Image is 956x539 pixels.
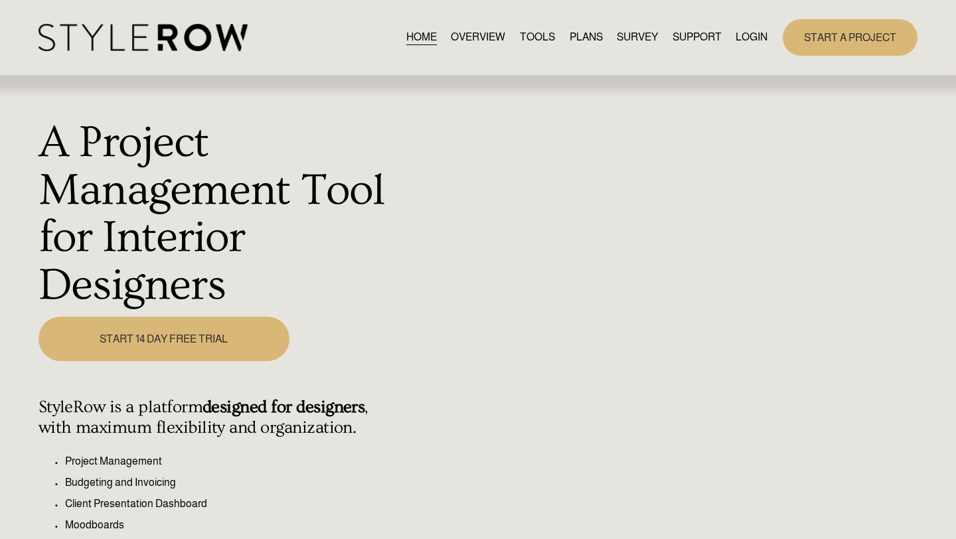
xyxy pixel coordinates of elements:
p: Moodboards [65,517,401,533]
p: Project Management [65,453,401,469]
a: LOGIN [736,29,767,46]
span: SUPPORT [673,29,722,45]
a: OVERVIEW [451,29,505,46]
a: TOOLS [520,29,555,46]
strong: designed for designers [202,397,364,417]
h4: StyleRow is a platform , with maximum flexibility and organization. [39,397,401,438]
p: Client Presentation Dashboard [65,496,401,512]
a: HOME [406,29,437,46]
img: StyleRow [39,24,248,51]
a: folder dropdown [673,29,722,46]
a: PLANS [570,29,603,46]
p: Budgeting and Invoicing [65,475,401,491]
a: SURVEY [617,29,658,46]
a: START 14 DAY FREE TRIAL [39,317,290,362]
a: START A PROJECT [783,19,917,56]
h1: A Project Management Tool for Interior Designers [39,119,401,309]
